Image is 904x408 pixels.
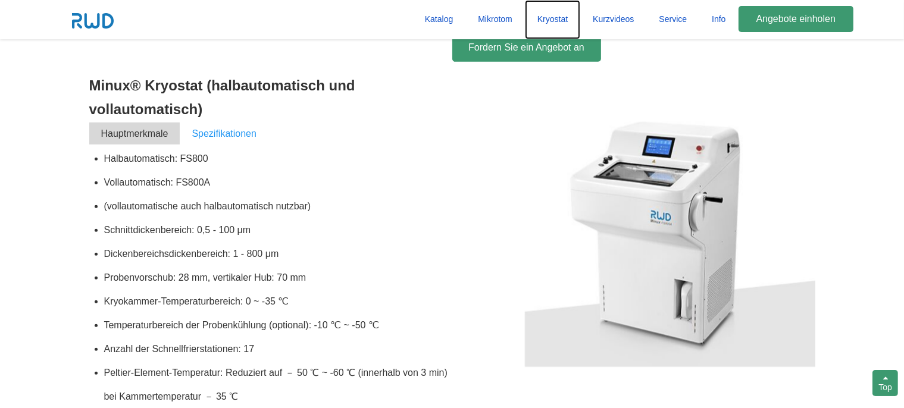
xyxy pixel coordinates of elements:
[104,218,452,242] li: Schnittdickenbereich: 0,5 - 100 μm
[104,194,452,218] li: (vollautomatische auch halbautomatisch nutzbar)
[104,266,452,290] li: Probenvorschub: 28 mm, vertikaler Hub: 70 mm
[180,123,268,145] span: Spezifikationen
[452,34,601,62] a: Fordern Sie ein Angebot an
[104,290,452,313] li: Kryokammer-Temperaturbereich: 0 ~ -35 ℃
[739,6,853,32] a: Angebote einholen
[104,147,452,171] li: Halbautomatisch: FS800
[872,370,898,396] div: Top
[104,337,452,361] li: Anzahl der Schnellfrierstationen: 17
[104,242,452,266] li: Dickenbereichsdickenbereich: 1 - 800 μm
[104,313,452,337] li: Temperaturbereich der Probenkühlung (optional): -10 ℃ ~ -50 ℃
[89,74,452,121] h3: Minux® Kryostat (halbautomatisch und vollautomatisch)
[104,171,452,194] li: Vollautomatisch: FS800A
[89,123,180,145] span: Hauptmerkmale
